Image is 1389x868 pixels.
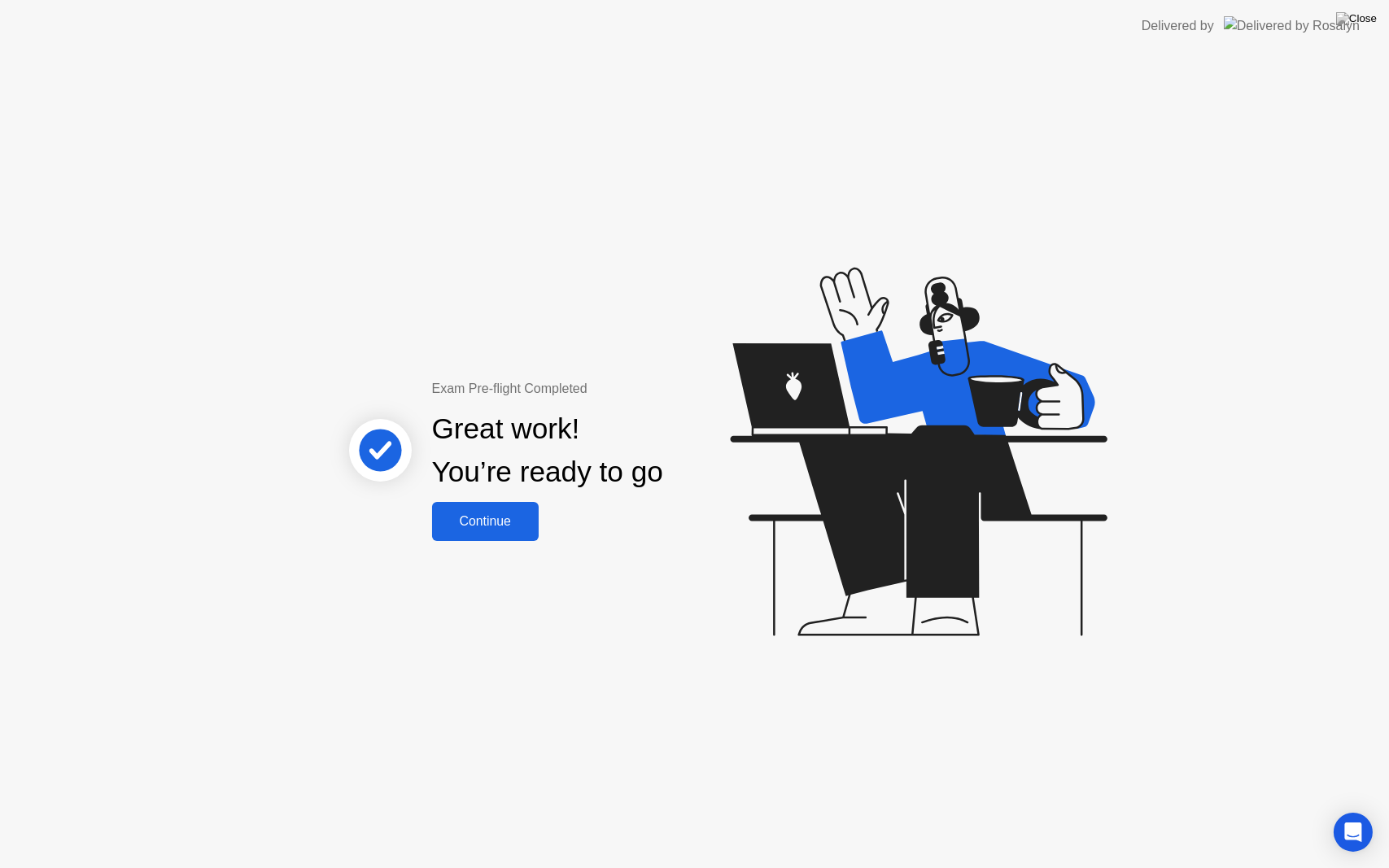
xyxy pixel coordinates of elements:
[1224,16,1360,35] img: Delivered by Rosalyn
[1336,12,1377,25] img: Close
[432,379,768,399] div: Exam Pre-flight Completed
[1142,16,1214,36] div: Delivered by
[437,514,534,529] div: Continue
[432,502,539,541] button: Continue
[1334,813,1373,852] div: Open Intercom Messenger
[432,408,663,494] div: Great work! You’re ready to go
